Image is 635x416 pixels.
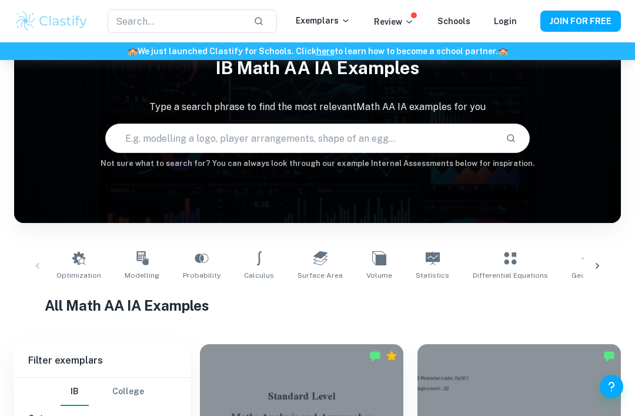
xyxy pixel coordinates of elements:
[112,378,144,406] button: College
[600,375,623,398] button: Help and Feedback
[108,9,244,33] input: Search...
[106,122,496,155] input: E.g. modelling a logo, player arrangements, shape of an egg...
[494,16,517,26] a: Login
[296,14,350,27] p: Exemplars
[501,128,521,148] button: Search
[61,378,144,406] div: Filter type choice
[571,270,606,281] span: Geometry
[437,16,470,26] a: Schools
[603,350,615,362] img: Marked
[45,295,591,316] h1: All Math AA IA Examples
[374,15,414,28] p: Review
[56,270,101,281] span: Optimization
[14,50,621,86] h1: IB Math AA IA examples
[366,270,392,281] span: Volume
[244,270,274,281] span: Calculus
[540,11,621,32] button: JOIN FOR FREE
[128,46,138,56] span: 🏫
[2,45,633,58] h6: We just launched Clastify for Schools. Click to learn how to become a school partner.
[61,378,89,406] button: IB
[14,100,621,114] p: Type a search phrase to find the most relevant Math AA IA examples for you
[125,270,159,281] span: Modelling
[183,270,220,281] span: Probability
[14,9,89,33] img: Clastify logo
[386,350,397,362] div: Premium
[416,270,449,281] span: Statistics
[498,46,508,56] span: 🏫
[316,46,335,56] a: here
[14,158,621,169] h6: Not sure what to search for? You can always look through our example Internal Assessments below f...
[369,350,381,362] img: Marked
[298,270,343,281] span: Surface Area
[14,344,190,377] h6: Filter exemplars
[473,270,548,281] span: Differential Equations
